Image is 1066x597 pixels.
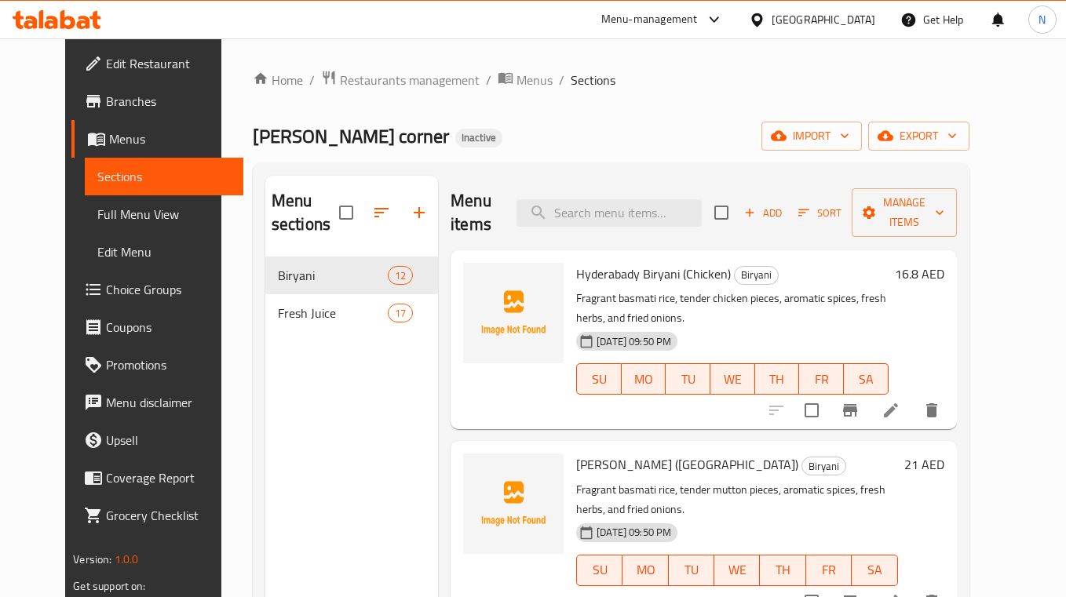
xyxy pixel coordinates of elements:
span: SA [858,559,891,581]
a: Edit Restaurant [71,45,243,82]
h6: 21 AED [904,453,944,475]
span: N [1039,11,1046,28]
li: / [309,71,315,89]
button: import [761,122,862,151]
span: import [774,126,849,146]
button: SU [576,555,622,586]
span: Biryani [735,266,778,284]
a: Edit Menu [85,233,243,271]
span: 17 [389,306,412,321]
span: Select to update [795,394,828,427]
input: search [517,199,702,227]
span: TU [675,559,708,581]
span: Sort items [788,201,852,225]
span: Branches [106,92,231,111]
span: SA [850,368,882,391]
h2: Menu sections [272,189,339,236]
span: FR [812,559,845,581]
div: Fresh Juice17 [265,294,438,332]
a: Menu disclaimer [71,384,243,421]
p: Fragrant basmati rice, tender mutton pieces, aromatic spices, fresh herbs, and fried onions. [576,480,898,519]
button: SA [844,363,889,395]
a: Upsell [71,421,243,459]
button: WE [714,555,760,586]
button: SU [576,363,622,395]
span: Choice Groups [106,280,231,299]
li: / [486,71,491,89]
p: Fragrant basmati rice, tender chicken pieces, aromatic spices, fresh herbs, and fried onions. [576,289,889,328]
button: WE [710,363,755,395]
span: Restaurants management [340,71,480,89]
a: Edit menu item [882,401,900,420]
span: Add [742,204,784,222]
span: Select section [705,196,738,229]
button: export [868,122,969,151]
button: Manage items [852,188,957,237]
div: Biryani [734,266,779,285]
a: Choice Groups [71,271,243,308]
span: Full Menu View [97,205,231,224]
button: TH [755,363,800,395]
div: Menu-management [601,10,698,29]
span: Coupons [106,318,231,337]
span: Manage items [864,193,944,232]
img: Hyderabady Biryani (Mutton) [463,453,564,554]
span: Select all sections [330,196,363,229]
div: Inactive [455,129,502,147]
span: Sections [97,167,231,186]
span: [DATE] 09:50 PM [590,525,677,540]
span: Menu disclaimer [106,393,231,412]
span: Fresh Juice [278,304,388,322]
span: Promotions [106,355,231,374]
a: Grocery Checklist [71,497,243,534]
button: FR [806,555,852,586]
div: items [388,266,413,285]
span: Sections [571,71,615,89]
div: Biryani12 [265,257,438,294]
span: Menus [517,71,553,89]
div: items [388,304,413,322]
span: WE [721,559,754,581]
li: / [559,71,564,89]
span: Sort [798,204,841,222]
span: [DATE] 09:50 PM [590,334,677,349]
div: Biryani [801,457,846,475]
button: TU [669,555,714,586]
div: Biryani [278,266,388,285]
a: Promotions [71,346,243,384]
button: SA [852,555,897,586]
button: Sort [794,201,845,225]
span: [PERSON_NAME] ([GEOGRAPHIC_DATA]) [576,453,798,476]
span: Get support on: [73,576,145,596]
span: Upsell [106,431,231,450]
button: delete [913,391,951,429]
h2: Menu items [451,189,498,236]
button: TH [760,555,805,586]
span: Coverage Report [106,468,231,487]
a: Home [253,71,303,89]
button: Branch-specific-item [831,391,869,429]
a: Menus [498,70,553,90]
div: [GEOGRAPHIC_DATA] [772,11,875,28]
span: MO [628,368,660,391]
span: FR [805,368,838,391]
span: Grocery Checklist [106,506,231,525]
span: SU [583,368,615,391]
span: TH [761,368,794,391]
a: Sections [85,158,243,195]
span: Inactive [455,131,502,144]
a: Branches [71,82,243,120]
h6: 16.8 AED [895,263,944,285]
button: Add section [400,194,438,231]
span: 1.0.0 [115,549,139,570]
span: Sort sections [363,194,400,231]
span: Add item [738,201,788,225]
span: Menus [109,129,231,148]
button: Add [738,201,788,225]
a: Restaurants management [321,70,480,90]
a: Menus [71,120,243,158]
span: Version: [73,549,111,570]
button: MO [622,363,666,395]
button: FR [799,363,844,395]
